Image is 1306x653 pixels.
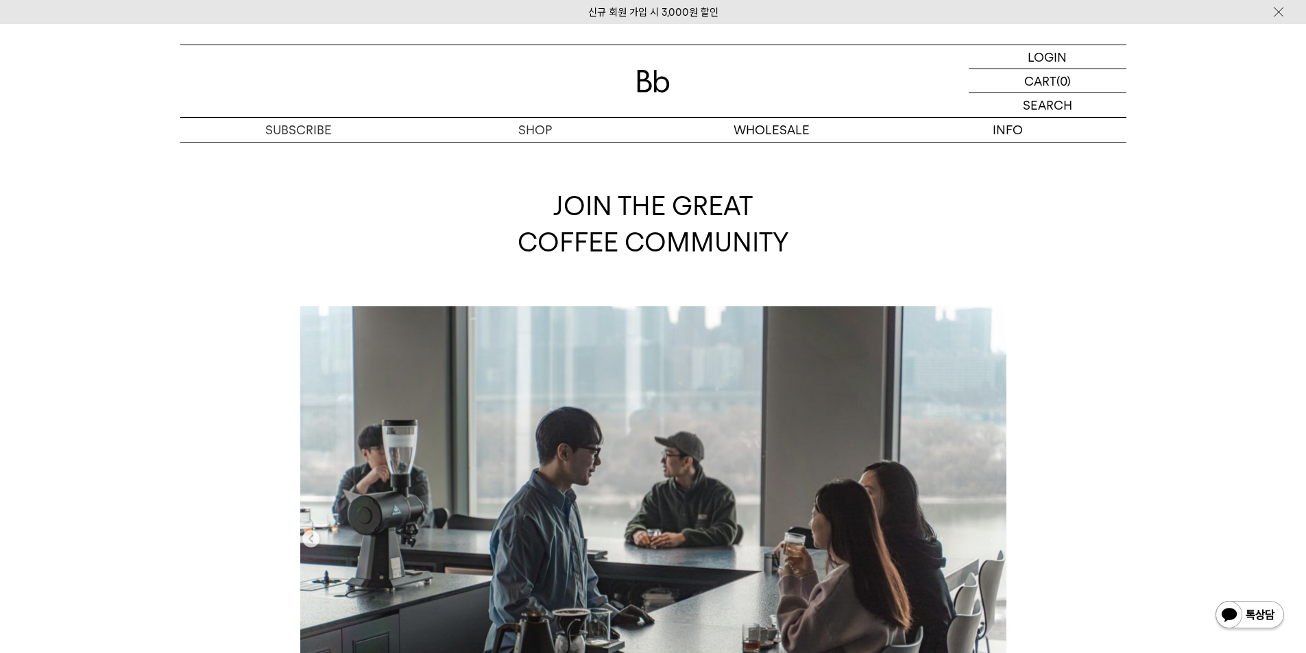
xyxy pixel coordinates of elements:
[890,118,1126,142] p: INFO
[417,118,653,142] a: SHOP
[518,190,789,258] span: JOIN THE GREAT COFFEE COMMUNITY
[180,118,417,142] a: SUBSCRIBE
[637,70,670,93] img: 로고
[1024,69,1056,93] p: CART
[1056,69,1071,93] p: (0)
[1214,600,1285,632] img: 카카오톡 채널 1:1 채팅 버튼
[1023,93,1072,117] p: SEARCH
[588,6,718,19] a: 신규 회원 가입 시 3,000원 할인
[969,45,1126,69] a: LOGIN
[653,118,890,142] p: WHOLESALE
[969,69,1126,93] a: CART (0)
[1028,45,1067,69] p: LOGIN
